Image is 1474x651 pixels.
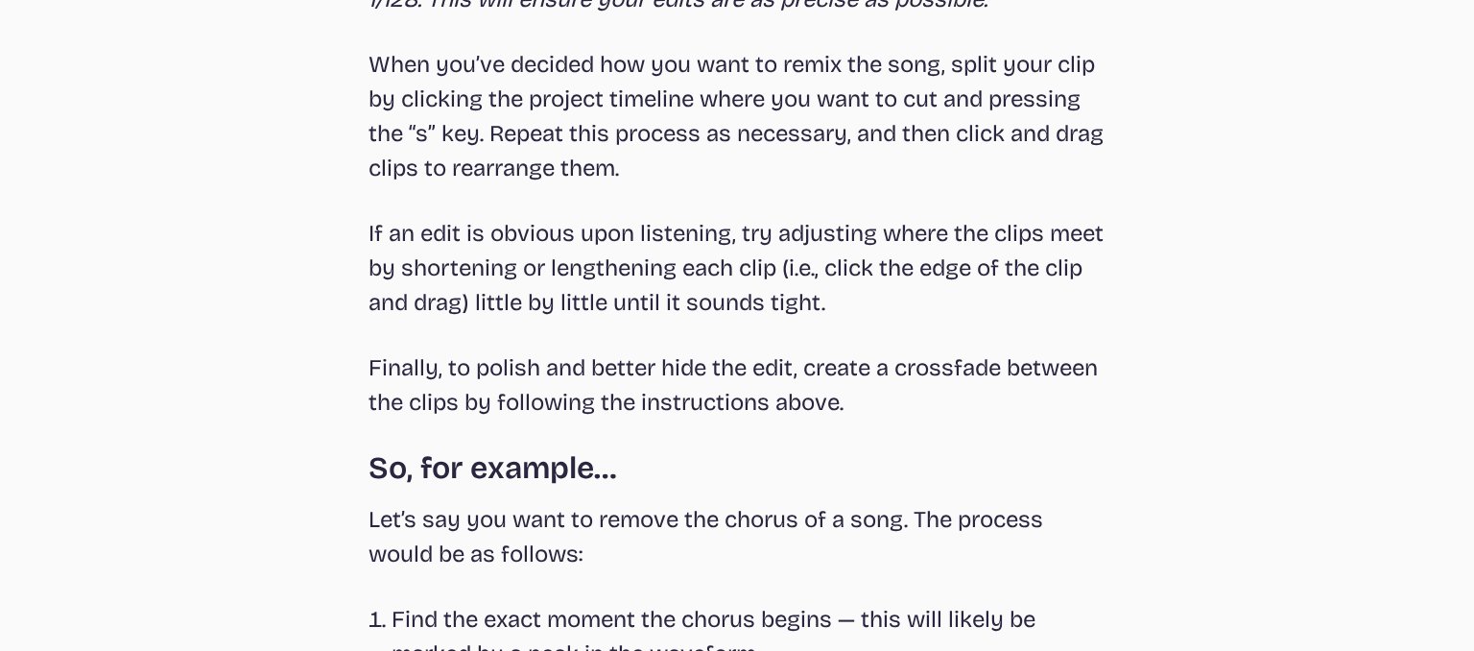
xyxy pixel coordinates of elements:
p: Let’s say you want to remove the chorus of a song. The process would be as follows: [368,502,1105,571]
p: When you’ve decided how you want to remix the song, split your clip by clicking the project timel... [368,47,1105,185]
p: Finally, to polish and better hide the edit, create a crossfade between the clips by following th... [368,350,1105,420]
h3: So, for example… [368,450,1105,487]
p: If an edit is obvious upon listening, try adjusting where the clips meet by shortening or lengthe... [368,216,1105,320]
